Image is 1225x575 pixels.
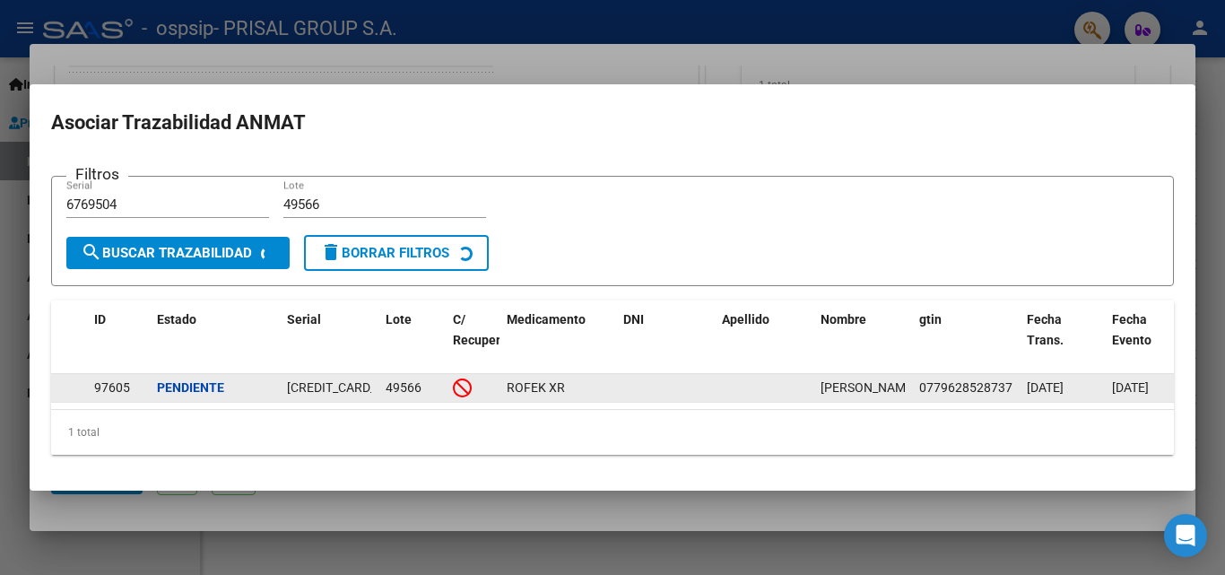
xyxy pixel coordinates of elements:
[66,162,128,186] h3: Filtros
[287,312,321,327] span: Serial
[287,380,430,395] span: 676950417755
[94,380,130,395] span: 97605
[1105,301,1190,379] datatable-header-cell: Fecha Evento
[813,301,912,379] datatable-header-cell: Nombre
[51,106,1174,140] h2: Asociar Trazabilidad ANMAT
[386,312,412,327] span: Lote
[715,301,813,379] datatable-header-cell: Apellido
[919,312,942,327] span: gtin
[919,380,1020,395] span: 07796285287375
[446,301,500,379] datatable-header-cell: C/ Recupero
[722,312,769,327] span: Apellido
[1112,380,1149,395] span: [DATE]
[623,312,644,327] span: DNI
[157,312,196,327] span: Estado
[320,241,342,263] mat-icon: delete
[66,237,290,269] button: Buscar Trazabilidad
[500,301,616,379] datatable-header-cell: Medicamento
[378,301,446,379] datatable-header-cell: Lote
[616,301,715,379] datatable-header-cell: DNI
[1164,514,1207,557] div: Open Intercom Messenger
[87,301,150,379] datatable-header-cell: ID
[304,235,489,271] button: Borrar Filtros
[51,410,1174,455] div: 1 total
[157,380,224,395] strong: Pendiente
[81,245,252,261] span: Buscar Trazabilidad
[507,312,586,327] span: Medicamento
[1027,380,1064,395] span: [DATE]
[1027,312,1064,347] span: Fecha Trans.
[386,380,421,395] span: 49566
[1020,301,1105,379] datatable-header-cell: Fecha Trans.
[94,312,106,327] span: ID
[507,380,565,395] span: ROFEK XR
[453,312,508,347] span: C/ Recupero
[1112,312,1151,347] span: Fecha Evento
[912,301,1020,379] datatable-header-cell: gtin
[320,245,449,261] span: Borrar Filtros
[821,312,866,327] span: Nombre
[821,380,917,395] span: Marta Gloria Retamar
[280,301,378,379] datatable-header-cell: Serial
[150,301,280,379] datatable-header-cell: Estado
[81,241,102,263] mat-icon: search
